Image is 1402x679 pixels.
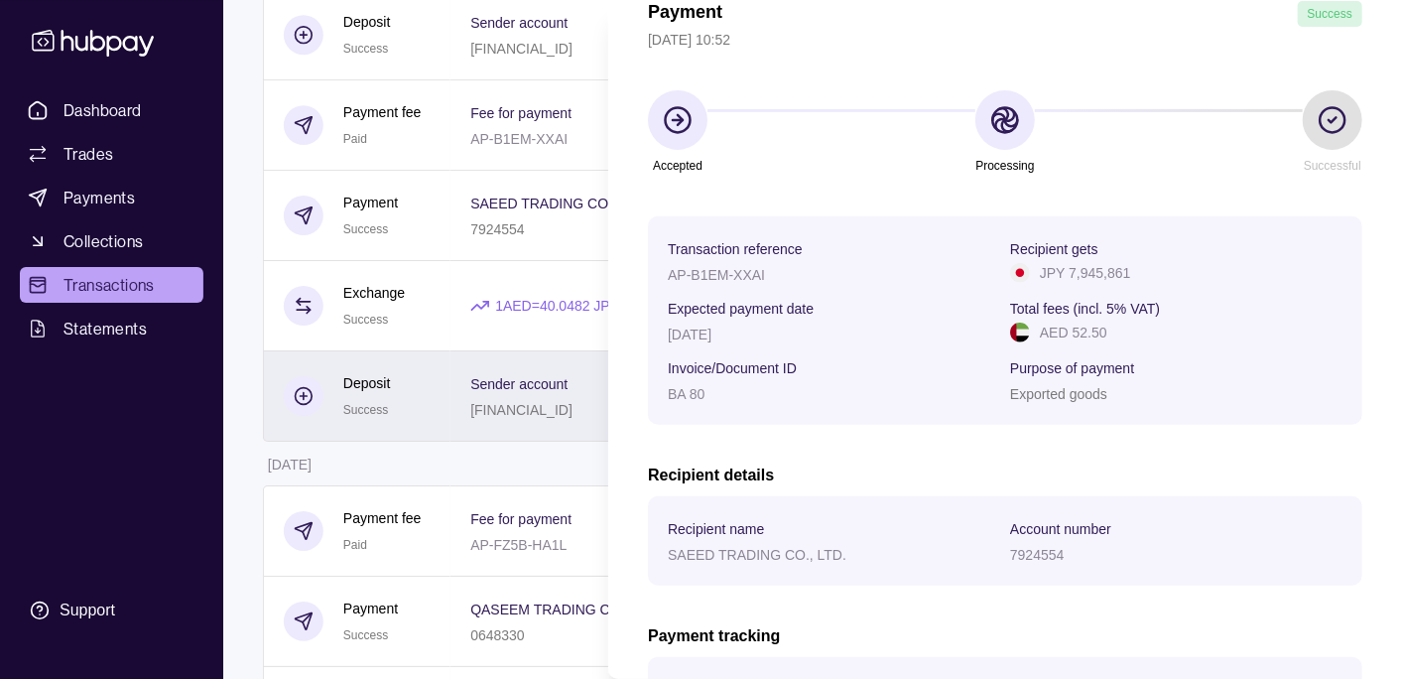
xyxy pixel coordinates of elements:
[668,547,846,563] p: SAEED TRADING CO., LTD.
[668,301,814,317] p: Expected payment date
[1308,7,1352,21] span: Success
[668,360,797,376] p: Invoice/Document ID
[975,155,1034,177] p: Processing
[668,267,765,283] p: AP-B1EM-XXAI
[1010,547,1065,563] p: 7924554
[668,386,704,402] p: BA 80
[648,1,722,27] h1: Payment
[1010,360,1134,376] p: Purpose of payment
[1010,301,1160,317] p: Total fees (incl. 5% VAT)
[668,521,764,537] p: Recipient name
[1010,323,1030,342] img: ae
[1304,155,1361,177] p: Successful
[648,465,1362,486] h2: Recipient details
[653,155,702,177] p: Accepted
[1010,521,1111,537] p: Account number
[668,241,803,257] p: Transaction reference
[1040,322,1107,343] p: AED 52.50
[1010,263,1030,283] img: jp
[648,625,1362,647] h2: Payment tracking
[1010,241,1098,257] p: Recipient gets
[1040,262,1131,284] p: JPY 7,945,861
[648,29,1362,51] p: [DATE] 10:52
[668,327,711,342] p: [DATE]
[1010,386,1107,402] p: Exported goods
